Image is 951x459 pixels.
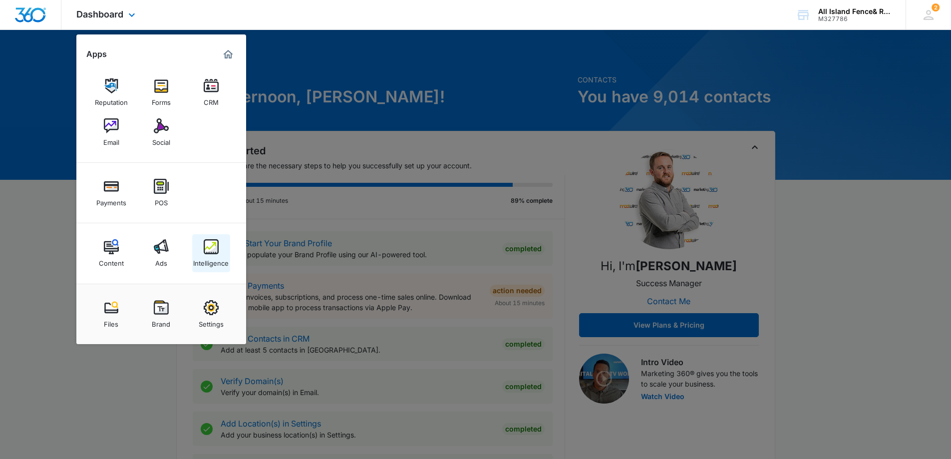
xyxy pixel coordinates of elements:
div: Brand [152,315,170,328]
a: Payments [92,174,130,212]
a: CRM [192,73,230,111]
a: Intelligence [192,234,230,272]
a: Marketing 360® Dashboard [220,46,236,62]
div: Payments [96,194,126,207]
a: Reputation [92,73,130,111]
div: Reputation [95,93,128,106]
a: Files [92,295,130,333]
a: Social [142,113,180,151]
a: Settings [192,295,230,333]
span: 2 [932,3,940,11]
div: Email [103,133,119,146]
div: Ads [155,254,167,267]
a: POS [142,174,180,212]
div: Content [99,254,124,267]
a: Forms [142,73,180,111]
a: Ads [142,234,180,272]
h2: Apps [86,49,107,59]
div: Intelligence [193,254,229,267]
span: Dashboard [76,9,123,19]
a: Brand [142,295,180,333]
div: Forms [152,93,171,106]
div: Files [104,315,118,328]
div: POS [155,194,168,207]
a: Content [92,234,130,272]
div: CRM [204,93,219,106]
div: account name [818,7,891,15]
div: notifications count [932,3,940,11]
a: Email [92,113,130,151]
div: account id [818,15,891,22]
div: Settings [199,315,224,328]
div: Social [152,133,170,146]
